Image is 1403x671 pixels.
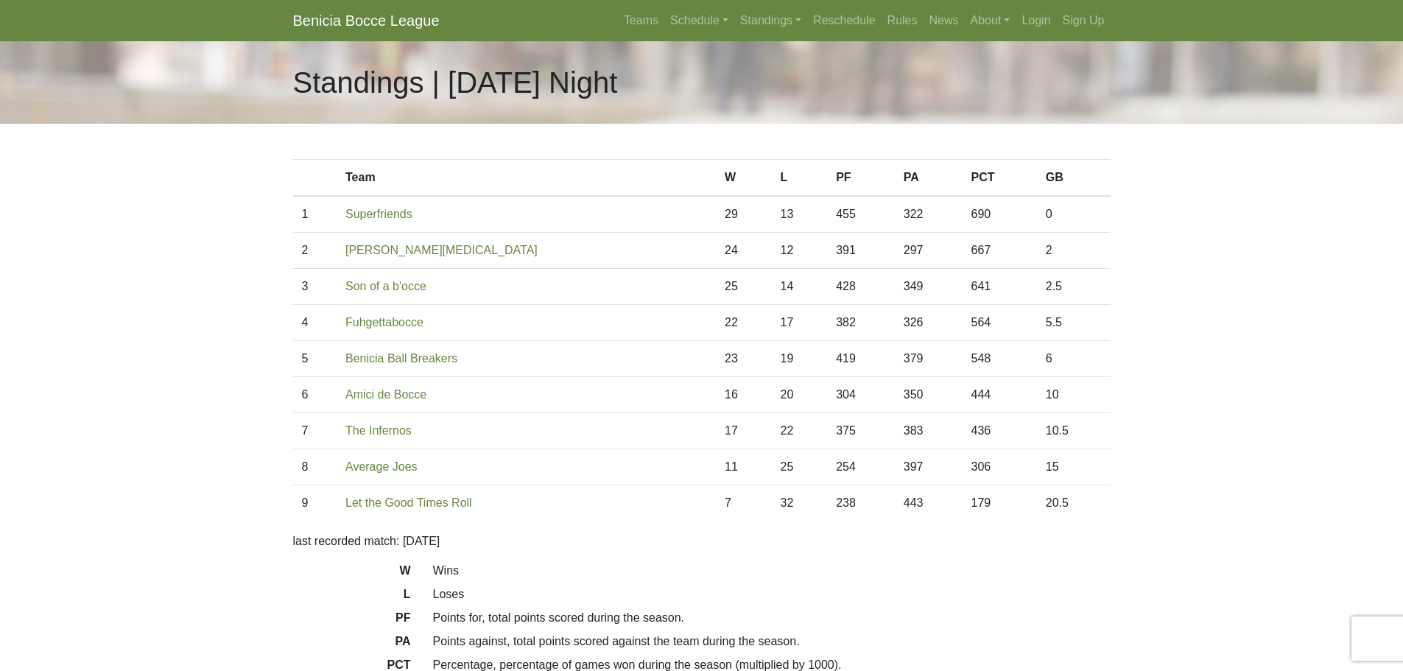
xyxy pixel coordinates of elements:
[716,341,772,377] td: 23
[345,388,426,401] a: Amici de Bocce
[827,485,895,521] td: 238
[716,377,772,413] td: 16
[618,6,664,35] a: Teams
[282,609,422,633] dt: PF
[827,413,895,449] td: 375
[282,562,422,586] dt: W
[827,377,895,413] td: 304
[345,460,418,473] a: Average Joes
[345,208,412,220] a: Superfriends
[293,377,337,413] td: 6
[895,233,963,269] td: 297
[293,65,618,100] h1: Standings | [DATE] Night
[895,485,963,521] td: 443
[772,485,828,521] td: 32
[293,196,337,233] td: 1
[827,160,895,197] th: PF
[716,485,772,521] td: 7
[827,233,895,269] td: 391
[716,449,772,485] td: 11
[345,424,412,437] a: The Infernos
[772,269,828,305] td: 14
[827,196,895,233] td: 455
[1037,449,1111,485] td: 15
[664,6,734,35] a: Schedule
[422,609,1122,627] dd: Points for, total points scored during the season.
[282,633,422,656] dt: PA
[962,269,1036,305] td: 641
[293,269,337,305] td: 3
[772,449,828,485] td: 25
[895,449,963,485] td: 397
[772,196,828,233] td: 13
[1037,377,1111,413] td: 10
[962,485,1036,521] td: 179
[827,449,895,485] td: 254
[345,352,457,365] a: Benicia Ball Breakers
[293,449,337,485] td: 8
[293,341,337,377] td: 5
[1037,233,1111,269] td: 2
[962,305,1036,341] td: 564
[293,305,337,341] td: 4
[895,341,963,377] td: 379
[807,6,882,35] a: Reschedule
[1037,196,1111,233] td: 0
[734,6,807,35] a: Standings
[962,377,1036,413] td: 444
[772,341,828,377] td: 19
[422,633,1122,650] dd: Points against, total points scored against the team during the season.
[345,496,472,509] a: Let the Good Times Roll
[293,6,440,35] a: Benicia Bocce League
[772,160,828,197] th: L
[293,413,337,449] td: 7
[827,305,895,341] td: 382
[716,233,772,269] td: 24
[345,244,538,256] a: [PERSON_NAME][MEDICAL_DATA]
[827,269,895,305] td: 428
[962,341,1036,377] td: 548
[962,196,1036,233] td: 690
[1037,160,1111,197] th: GB
[962,160,1036,197] th: PCT
[772,377,828,413] td: 20
[422,562,1122,580] dd: Wins
[293,485,337,521] td: 9
[293,533,1111,550] p: last recorded match: [DATE]
[345,280,426,292] a: Son of a b'occe
[965,6,1016,35] a: About
[1037,341,1111,377] td: 6
[924,6,965,35] a: News
[895,196,963,233] td: 322
[895,160,963,197] th: PA
[962,413,1036,449] td: 436
[895,413,963,449] td: 383
[1037,413,1111,449] td: 10.5
[716,196,772,233] td: 29
[895,269,963,305] td: 349
[716,160,772,197] th: W
[895,377,963,413] td: 350
[716,305,772,341] td: 22
[1037,485,1111,521] td: 20.5
[962,449,1036,485] td: 306
[1037,269,1111,305] td: 2.5
[962,233,1036,269] td: 667
[345,316,423,329] a: Fuhgettabocce
[1037,305,1111,341] td: 5.5
[1057,6,1111,35] a: Sign Up
[772,305,828,341] td: 17
[895,305,963,341] td: 326
[772,413,828,449] td: 22
[827,341,895,377] td: 419
[772,233,828,269] td: 12
[716,269,772,305] td: 25
[716,413,772,449] td: 17
[293,233,337,269] td: 2
[337,160,716,197] th: Team
[422,586,1122,603] dd: Loses
[282,586,422,609] dt: L
[1016,6,1056,35] a: Login
[882,6,924,35] a: Rules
